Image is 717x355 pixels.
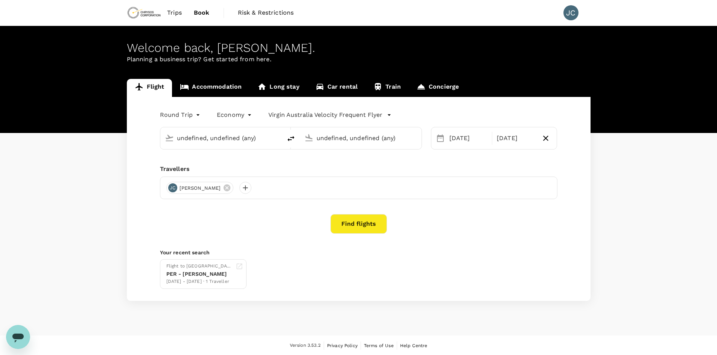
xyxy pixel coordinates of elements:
div: [DATE] - [DATE] · 1 Traveller [166,278,233,286]
button: Virgin Australia Velocity Frequent Flyer [268,110,391,119]
div: Flight to [GEOGRAPHIC_DATA] [166,263,233,270]
iframe: Button to launch messaging window [6,325,30,349]
span: Trips [167,8,182,17]
div: JC[PERSON_NAME] [166,182,234,194]
p: Planning a business trip? Get started from here. [127,55,591,64]
div: Round Trip [160,109,202,121]
a: Car rental [308,79,366,97]
button: Open [277,137,278,139]
a: Train [365,79,409,97]
div: Travellers [160,165,557,174]
div: Economy [217,109,253,121]
p: Virgin Australia Velocity Frequent Flyer [268,110,382,119]
a: Terms of Use [364,341,394,350]
div: JC [168,183,177,192]
input: Depart from [177,132,266,144]
div: [DATE] [494,131,538,146]
div: Welcome back , [PERSON_NAME] . [127,41,591,55]
span: Version 3.53.2 [290,342,321,349]
div: JC [563,5,578,20]
a: Long stay [250,79,307,97]
span: Help Centre [400,343,428,348]
a: Concierge [409,79,467,97]
a: Privacy Policy [327,341,358,350]
span: Book [194,8,210,17]
div: [DATE] [446,131,490,146]
a: Help Centre [400,341,428,350]
span: Terms of Use [364,343,394,348]
input: Going to [317,132,406,144]
div: PER - [PERSON_NAME] [166,270,233,278]
button: Find flights [330,214,387,234]
img: Chrysos Corporation [127,5,161,21]
button: delete [282,130,300,148]
button: Open [416,137,418,139]
p: Your recent search [160,249,557,256]
span: Risk & Restrictions [238,8,294,17]
a: Accommodation [172,79,250,97]
span: [PERSON_NAME] [175,184,225,192]
span: Privacy Policy [327,343,358,348]
a: Flight [127,79,172,97]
